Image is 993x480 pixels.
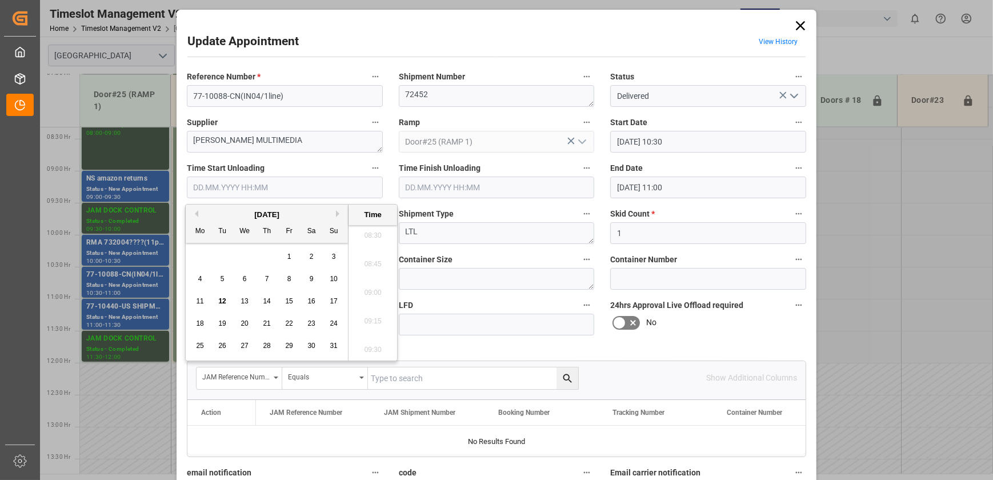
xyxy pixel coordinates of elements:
div: Choose Tuesday, August 19th, 2025 [215,317,230,331]
span: 29 [285,342,293,350]
div: Su [327,225,341,239]
div: Choose Tuesday, August 12th, 2025 [215,294,230,309]
span: 27 [241,342,248,350]
div: Choose Friday, August 29th, 2025 [282,339,297,353]
button: 24hrs Approval Live Offload required [791,298,806,313]
div: Choose Monday, August 11th, 2025 [193,294,207,309]
span: 3 [332,253,336,261]
input: Type to search/select [610,85,806,107]
button: email notification [368,465,383,480]
span: Container Size [399,254,453,266]
span: Reference Number [187,71,261,83]
div: Choose Sunday, August 31st, 2025 [327,339,341,353]
span: 30 [307,342,315,350]
span: 17 [330,297,337,305]
span: code [399,467,417,479]
button: Container Number [791,252,806,267]
div: Choose Saturday, August 23rd, 2025 [305,317,319,331]
button: open menu [282,367,368,389]
button: Skid Count * [791,206,806,221]
div: Choose Wednesday, August 27th, 2025 [238,339,252,353]
div: Choose Wednesday, August 6th, 2025 [238,272,252,286]
span: 28 [263,342,270,350]
span: Supplier [187,117,218,129]
span: 24hrs Approval Live Offload required [610,299,743,311]
input: DD.MM.YYYY HH:MM [187,177,383,198]
div: [DATE] [186,209,348,221]
span: Container Number [727,409,782,417]
button: Email carrier notification [791,465,806,480]
span: 26 [218,342,226,350]
span: 1 [287,253,291,261]
div: JAM Reference Number [202,369,270,382]
div: Choose Thursday, August 7th, 2025 [260,272,274,286]
span: Status [610,71,634,83]
span: 11 [196,297,203,305]
div: Choose Thursday, August 14th, 2025 [260,294,274,309]
span: 14 [263,297,270,305]
input: DD.MM.YYYY HH:MM [610,177,806,198]
span: 8 [287,275,291,283]
button: Status [791,69,806,84]
input: Type to search/select [399,131,595,153]
span: No [646,317,656,329]
button: Start Date [791,115,806,130]
textarea: [PERSON_NAME] MULTIMEDIA [187,131,383,153]
button: Time Finish Unloading [579,161,594,175]
div: Choose Sunday, August 24th, 2025 [327,317,341,331]
div: Choose Thursday, August 21st, 2025 [260,317,274,331]
span: 12 [218,297,226,305]
span: 4 [198,275,202,283]
span: 15 [285,297,293,305]
div: Equals [288,369,355,382]
span: 22 [285,319,293,327]
span: 6 [243,275,247,283]
button: Container Size [579,252,594,267]
div: Choose Friday, August 22nd, 2025 [282,317,297,331]
textarea: LTL [399,222,595,244]
span: Ramp [399,117,420,129]
span: 2 [310,253,314,261]
input: Type to search [368,367,578,389]
div: Choose Sunday, August 3rd, 2025 [327,250,341,264]
input: DD.MM.YYYY HH:MM [399,177,595,198]
div: Tu [215,225,230,239]
button: Shipment Type [579,206,594,221]
button: Shipment Number [579,69,594,84]
div: Time [351,209,394,221]
div: Choose Friday, August 15th, 2025 [282,294,297,309]
div: Choose Sunday, August 17th, 2025 [327,294,341,309]
span: 21 [263,319,270,327]
button: Time Start Unloading [368,161,383,175]
div: Choose Monday, August 4th, 2025 [193,272,207,286]
button: Reference Number * [368,69,383,84]
div: month 2025-08 [189,246,345,357]
span: 13 [241,297,248,305]
textarea: 72452 [399,85,595,107]
span: Time Start Unloading [187,162,265,174]
div: Choose Monday, August 25th, 2025 [193,339,207,353]
span: LFD [399,299,413,311]
span: 20 [241,319,248,327]
span: 5 [221,275,225,283]
button: End Date [791,161,806,175]
div: Sa [305,225,319,239]
span: 10 [330,275,337,283]
span: Email carrier notification [610,467,700,479]
div: We [238,225,252,239]
button: LFD [579,298,594,313]
button: Next Month [336,210,343,217]
button: search button [556,367,578,389]
span: 18 [196,319,203,327]
div: Choose Wednesday, August 20th, 2025 [238,317,252,331]
span: Shipment Type [399,208,454,220]
span: 16 [307,297,315,305]
div: Choose Monday, August 18th, 2025 [193,317,207,331]
div: Choose Tuesday, August 26th, 2025 [215,339,230,353]
div: Choose Saturday, August 16th, 2025 [305,294,319,309]
button: open menu [573,133,590,151]
span: JAM Shipment Number [384,409,455,417]
h2: Update Appointment [187,33,299,51]
span: 7 [265,275,269,283]
button: Ramp [579,115,594,130]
